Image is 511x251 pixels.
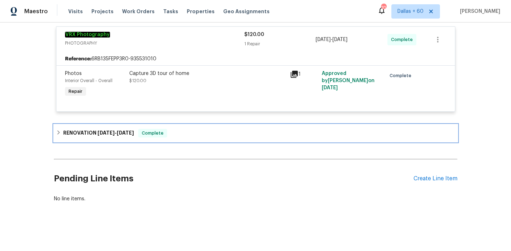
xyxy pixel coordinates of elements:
[65,55,91,62] b: Reference:
[316,36,347,43] span: -
[63,129,134,137] h6: RENOVATION
[129,79,146,83] span: $120.00
[65,32,110,37] a: VRX Photography
[56,52,455,65] div: 6RB135FEPP3R0-935531010
[68,8,83,15] span: Visits
[97,130,134,135] span: -
[65,79,112,83] span: Interior Overall - Overall
[129,70,286,77] div: Capture 3D tour of home
[381,4,386,11] div: 701
[316,37,331,42] span: [DATE]
[187,8,215,15] span: Properties
[290,70,318,79] div: 1
[117,130,134,135] span: [DATE]
[97,130,115,135] span: [DATE]
[54,195,457,202] div: No line items.
[139,130,166,137] span: Complete
[390,72,414,79] span: Complete
[322,85,338,90] span: [DATE]
[457,8,500,15] span: [PERSON_NAME]
[24,8,48,15] span: Maestro
[322,71,375,90] span: Approved by [PERSON_NAME] on
[244,32,264,37] span: $120.00
[391,36,416,43] span: Complete
[122,8,155,15] span: Work Orders
[163,9,178,14] span: Tasks
[65,40,244,47] span: PHOTOGRAPHY
[332,37,347,42] span: [DATE]
[223,8,270,15] span: Geo Assignments
[414,175,457,182] div: Create Line Item
[244,40,316,47] div: 1 Repair
[397,8,424,15] span: Dallas + 60
[91,8,114,15] span: Projects
[54,125,457,142] div: RENOVATION [DATE]-[DATE]Complete
[65,71,82,76] span: Photos
[54,162,414,195] h2: Pending Line Items
[66,88,85,95] span: Repair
